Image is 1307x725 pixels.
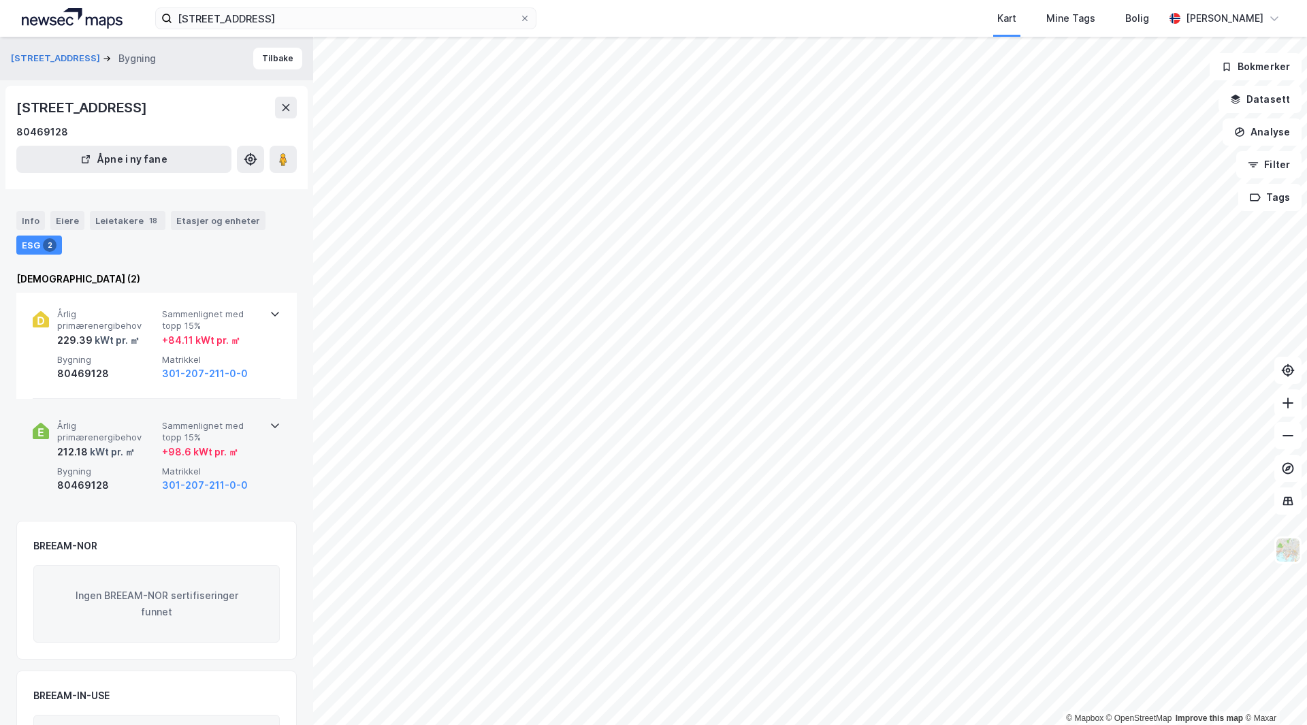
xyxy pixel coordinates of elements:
[57,332,140,349] div: 229.39
[1275,537,1301,563] img: Z
[50,211,84,230] div: Eiere
[172,8,519,29] input: Søk på adresse, matrikkel, gårdeiere, leietakere eller personer
[33,688,110,704] div: BREEAM-IN-USE
[1239,660,1307,725] iframe: Chat Widget
[1236,151,1302,178] button: Filter
[1219,86,1302,113] button: Datasett
[162,354,261,366] span: Matrikkel
[997,10,1016,27] div: Kart
[162,466,261,477] span: Matrikkel
[118,50,156,67] div: Bygning
[162,444,238,460] div: + 98.6 kWt pr. ㎡
[16,236,62,255] div: ESG
[57,477,157,494] div: 80469128
[1223,118,1302,146] button: Analyse
[162,366,248,382] button: 301-207-211-0-0
[1066,713,1103,723] a: Mapbox
[90,211,165,230] div: Leietakere
[11,52,103,65] button: [STREET_ADDRESS]
[162,477,248,494] button: 301-207-211-0-0
[93,332,140,349] div: kWt pr. ㎡
[1125,10,1149,27] div: Bolig
[16,271,297,287] div: [DEMOGRAPHIC_DATA] (2)
[16,124,68,140] div: 80469128
[33,565,280,643] div: Ingen BREEAM-NOR sertifiseringer funnet
[16,146,231,173] button: Åpne i ny fane
[57,366,157,382] div: 80469128
[162,308,261,332] span: Sammenlignet med topp 15%
[253,48,302,69] button: Tilbake
[146,214,160,227] div: 18
[57,444,135,460] div: 212.18
[57,466,157,477] span: Bygning
[1106,713,1172,723] a: OpenStreetMap
[176,214,260,227] div: Etasjer og enheter
[162,332,240,349] div: + 84.11 kWt pr. ㎡
[16,97,150,118] div: [STREET_ADDRESS]
[33,538,97,554] div: BREEAM-NOR
[1238,184,1302,211] button: Tags
[22,8,123,29] img: logo.a4113a55bc3d86da70a041830d287a7e.svg
[57,354,157,366] span: Bygning
[16,211,45,230] div: Info
[43,238,57,252] div: 2
[1210,53,1302,80] button: Bokmerker
[88,444,135,460] div: kWt pr. ㎡
[57,420,157,444] span: Årlig primærenergibehov
[162,420,261,444] span: Sammenlignet med topp 15%
[57,308,157,332] span: Årlig primærenergibehov
[1176,713,1243,723] a: Improve this map
[1186,10,1263,27] div: [PERSON_NAME]
[1046,10,1095,27] div: Mine Tags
